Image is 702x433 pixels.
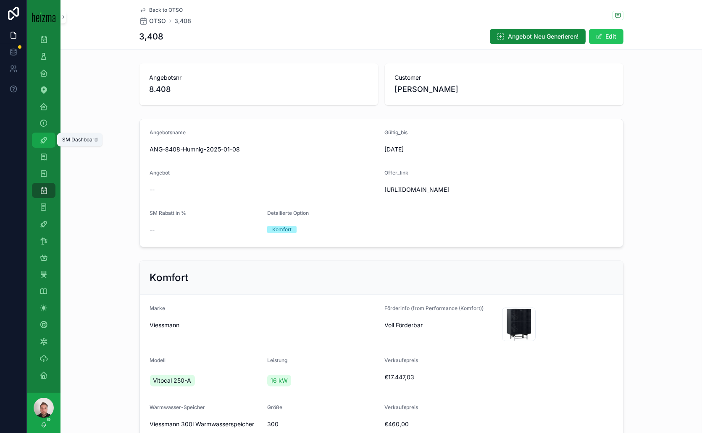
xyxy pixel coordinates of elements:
[150,185,155,194] span: --
[385,145,496,154] span: [DATE]
[139,7,183,13] a: Back to OTSO
[139,17,166,25] a: OTSO
[385,321,496,329] span: Voll Förderbar
[385,305,484,311] span: Förderinfo (from Performance (Komfort))
[62,136,97,143] div: SM Dashboard
[150,321,180,329] span: Viessmann
[490,29,586,44] button: Angebot Neu Generieren!
[589,29,623,44] button: Edit
[272,226,292,233] div: Komfort
[267,357,287,363] span: Leistung
[27,34,60,393] div: scrollable content
[150,83,368,95] span: 8.408
[395,83,459,95] span: [PERSON_NAME]
[385,420,613,428] span: €460,00
[32,11,55,22] img: App logo
[150,420,255,428] span: Viessmann 300l Warmwasserspeicher
[385,357,418,363] span: Verkaufspreis
[267,420,378,428] span: 300
[508,32,579,41] span: Angebot Neu Generieren!
[385,129,408,136] span: Gültig_bis
[150,271,189,284] h2: Komfort
[385,185,535,194] span: [URL][DOMAIN_NAME]
[267,375,291,386] a: 16 kW
[271,376,288,385] span: 16 kW
[150,129,186,136] span: Angebotsname
[385,170,409,176] span: Offer_link
[150,17,166,25] span: OTSO
[385,373,613,381] span: €17.447,03
[150,305,166,311] span: Marke
[150,226,155,234] span: --
[150,404,205,410] span: Warmwasser-Speicher
[385,404,418,410] span: Verkaufspreis
[150,210,187,216] span: SM Rabatt in %
[267,404,282,410] span: Größe
[175,17,192,25] a: 3,408
[150,73,368,82] span: Angebotsnr
[150,357,166,363] span: Modell
[153,376,192,385] span: Vitocal 250-A
[150,7,183,13] span: Back to OTSO
[150,145,378,154] span: ANG-8408-Humnig-2025-01-08
[139,31,164,42] h1: 3,408
[267,210,309,216] span: Detailierte Option
[150,170,170,176] span: Angebot
[395,73,613,82] span: Customer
